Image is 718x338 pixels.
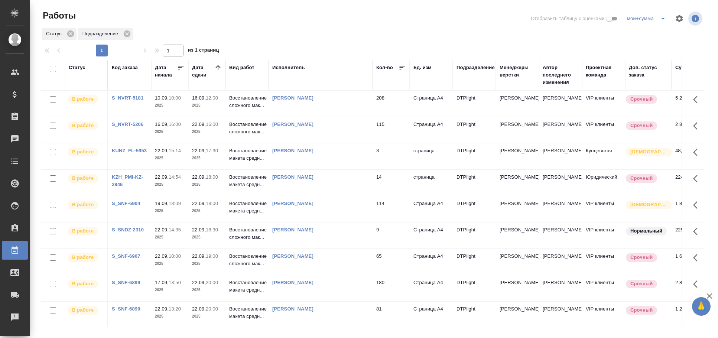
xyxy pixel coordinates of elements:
button: Здесь прячутся важные кнопки [689,275,706,293]
td: 208 [373,91,410,117]
p: 2025 [155,313,185,320]
td: DTPlight [453,196,496,222]
p: [PERSON_NAME] [500,226,535,234]
p: Срочный [630,254,653,261]
td: [PERSON_NAME] [539,143,582,169]
p: 22.09, [192,121,206,127]
td: DTPlight [453,117,496,143]
a: S_SNF-6899 [112,306,140,312]
p: В работе [72,201,94,208]
div: Статус [69,64,85,71]
p: 15:14 [169,148,181,153]
p: Статус [46,30,64,38]
td: страница [410,170,453,196]
p: 2025 [192,181,222,188]
span: Настроить таблицу [670,10,688,27]
p: 10:00 [169,253,181,259]
button: Здесь прячутся важные кнопки [689,196,706,214]
td: Страница А4 [410,302,453,328]
td: 225,00 ₽ [672,222,709,248]
td: VIP клиенты [582,91,625,117]
p: 2025 [192,102,222,109]
p: 2025 [155,155,185,162]
span: Посмотреть информацию [688,12,704,26]
p: Восстановление макета средн... [229,147,265,162]
div: Исполнитель [272,64,305,71]
p: [PERSON_NAME] [500,253,535,260]
a: [PERSON_NAME] [272,253,313,259]
p: В работе [72,280,94,287]
p: [PERSON_NAME] [500,147,535,155]
p: [DEMOGRAPHIC_DATA] [630,148,667,156]
td: 224,00 ₽ [672,170,709,196]
p: 22.09, [155,148,169,153]
p: Восстановление макета средн... [229,279,265,294]
p: 2025 [155,128,185,136]
a: [PERSON_NAME] [272,280,313,285]
p: Срочный [630,306,653,314]
td: 1 625,00 ₽ [672,249,709,275]
a: S_SNDZ-2310 [112,227,144,233]
p: 2025 [192,207,222,215]
p: Срочный [630,175,653,182]
div: Сумма [675,64,691,71]
td: DTPlight [453,275,496,301]
p: 22.09, [155,227,169,233]
p: 16:00 [169,121,181,127]
p: 19.09, [155,201,169,206]
p: 18:09 [169,201,181,206]
td: Страница А4 [410,117,453,143]
td: [PERSON_NAME] [539,170,582,196]
p: 16.09, [192,95,206,101]
p: 2025 [192,234,222,241]
td: 5 200,00 ₽ [672,91,709,117]
p: В работе [72,227,94,235]
td: Юридический [582,170,625,196]
p: [PERSON_NAME] [500,94,535,102]
td: DTPlight [453,170,496,196]
div: Подразделение [78,28,133,40]
td: [PERSON_NAME] [539,196,582,222]
p: 2025 [192,128,222,136]
td: Страница А4 [410,222,453,248]
p: 2025 [192,155,222,162]
p: [PERSON_NAME] [500,305,535,313]
td: [PERSON_NAME] [539,222,582,248]
p: 17:30 [206,148,218,153]
td: Кунцевская [582,143,625,169]
div: Доп. статус заказа [629,64,668,79]
span: Работы [41,10,76,22]
a: [PERSON_NAME] [272,227,313,233]
p: 16.09, [155,121,169,127]
div: Исполнитель выполняет работу [67,279,104,289]
p: В работе [72,148,94,156]
a: S_NVRT-5181 [112,95,143,101]
p: 17.09, [155,280,169,285]
td: 65 [373,249,410,275]
div: Исполнитель выполняет работу [67,94,104,104]
div: Исполнитель выполняет работу [67,200,104,210]
p: 20:00 [206,280,218,285]
p: Нормальный [630,227,662,235]
p: 2025 [155,181,185,188]
a: KUNZ_FL-5953 [112,148,147,153]
a: [PERSON_NAME] [272,201,313,206]
td: Страница А4 [410,91,453,117]
div: Исполнитель выполняет работу [67,121,104,131]
p: 14:35 [169,227,181,233]
a: S_SNF-6907 [112,253,140,259]
p: 2025 [155,234,185,241]
p: В работе [72,306,94,314]
p: 13:20 [169,306,181,312]
td: VIP клиенты [582,196,625,222]
div: Дата начала [155,64,177,79]
div: Исполнитель выполняет работу [67,305,104,315]
p: 2025 [155,207,185,215]
div: Автор последнего изменения [543,64,578,86]
td: 1 824,00 ₽ [672,196,709,222]
button: Здесь прячутся важные кнопки [689,117,706,135]
p: В работе [72,175,94,182]
a: KZH_PMI-KZ-2846 [112,174,143,187]
p: Восстановление макета средн... [229,305,265,320]
td: [PERSON_NAME] [539,117,582,143]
